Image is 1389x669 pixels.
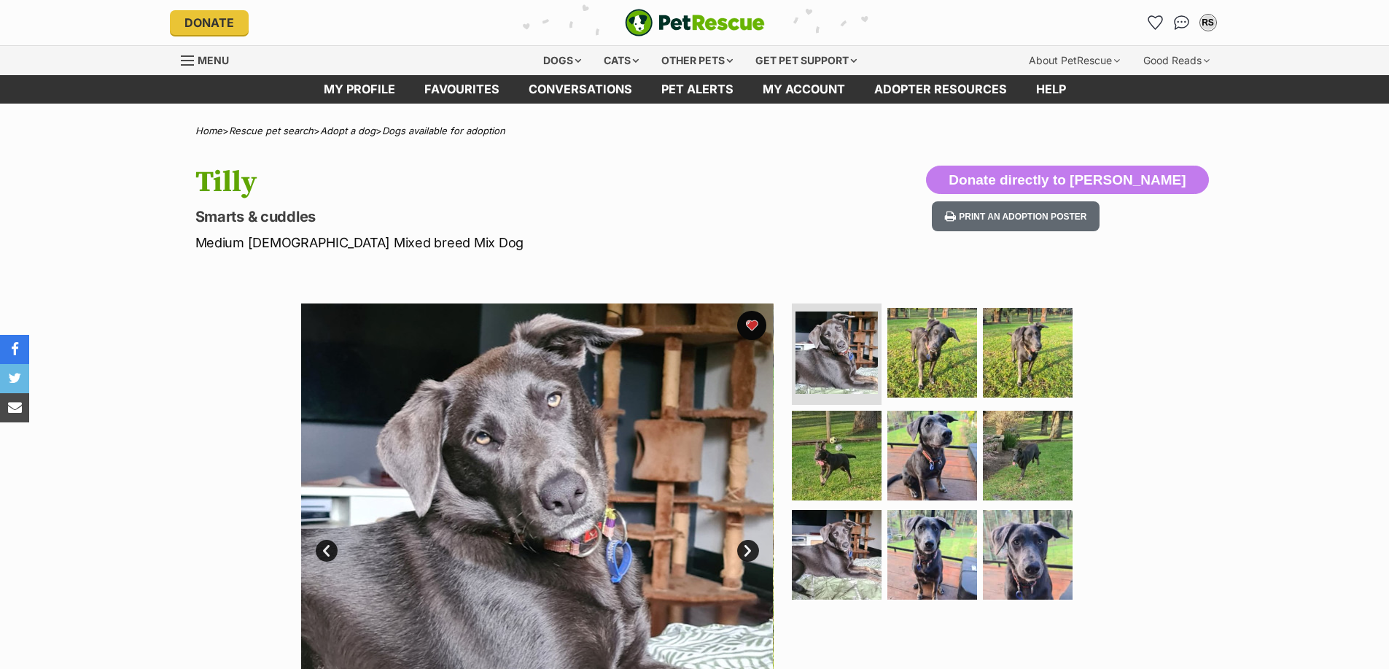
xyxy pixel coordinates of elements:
[514,75,647,104] a: conversations
[195,206,812,227] p: Smarts & cuddles
[887,411,977,500] img: Photo of Tilly
[1197,11,1220,34] button: My account
[316,540,338,562] a: Prev
[860,75,1022,104] a: Adopter resources
[625,9,765,36] img: logo-e224e6f780fb5917bec1dbf3a21bbac754714ae5b6737aabdf751b685950b380.svg
[1144,11,1220,34] ul: Account quick links
[181,46,239,72] a: Menu
[792,510,882,600] img: Photo of Tilly
[198,54,229,66] span: Menu
[1144,11,1167,34] a: Favourites
[533,46,591,75] div: Dogs
[748,75,860,104] a: My account
[737,540,759,562] a: Next
[795,312,878,394] img: Photo of Tilly
[1201,15,1215,30] div: RS
[382,125,505,136] a: Dogs available for adoption
[926,166,1208,195] button: Donate directly to [PERSON_NAME]
[983,411,1073,500] img: Photo of Tilly
[159,125,1231,136] div: > > >
[229,125,314,136] a: Rescue pet search
[887,308,977,398] img: Photo of Tilly
[170,10,249,35] a: Donate
[195,233,812,252] p: Medium [DEMOGRAPHIC_DATA] Mixed breed Mix Dog
[651,46,743,75] div: Other pets
[1022,75,1081,104] a: Help
[647,75,748,104] a: Pet alerts
[792,411,882,500] img: Photo of Tilly
[594,46,649,75] div: Cats
[737,311,766,340] button: favourite
[983,510,1073,600] img: Photo of Tilly
[983,308,1073,398] img: Photo of Tilly
[932,201,1100,231] button: Print an adoption poster
[1170,11,1194,34] a: Conversations
[745,46,867,75] div: Get pet support
[625,9,765,36] a: PetRescue
[410,75,514,104] a: Favourites
[1019,46,1130,75] div: About PetRescue
[195,125,222,136] a: Home
[887,510,977,600] img: Photo of Tilly
[195,166,812,199] h1: Tilly
[320,125,376,136] a: Adopt a dog
[309,75,410,104] a: My profile
[1174,15,1189,30] img: chat-41dd97257d64d25036548639549fe6c8038ab92f7586957e7f3b1b290dea8141.svg
[1133,46,1220,75] div: Good Reads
